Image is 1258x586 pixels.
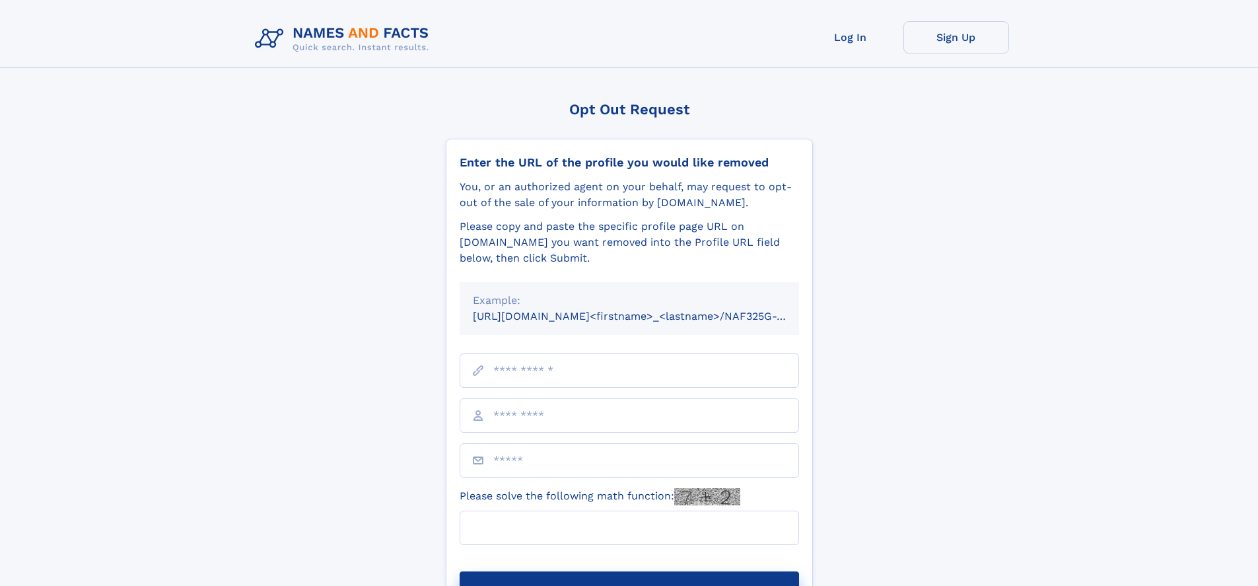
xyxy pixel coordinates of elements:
[460,155,799,170] div: Enter the URL of the profile you would like removed
[473,310,824,322] small: [URL][DOMAIN_NAME]<firstname>_<lastname>/NAF325G-xxxxxxxx
[460,219,799,266] div: Please copy and paste the specific profile page URL on [DOMAIN_NAME] you want removed into the Pr...
[446,101,813,118] div: Opt Out Request
[473,293,786,309] div: Example:
[460,488,740,505] label: Please solve the following math function:
[250,21,440,57] img: Logo Names and Facts
[798,21,903,54] a: Log In
[903,21,1009,54] a: Sign Up
[460,179,799,211] div: You, or an authorized agent on your behalf, may request to opt-out of the sale of your informatio...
